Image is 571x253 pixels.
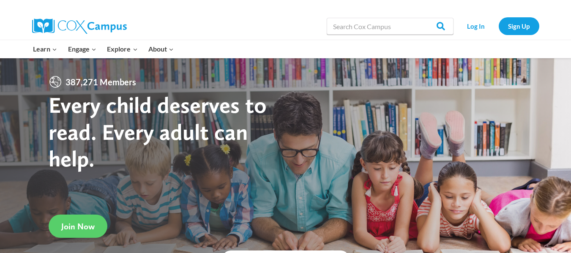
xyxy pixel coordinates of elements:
a: Log In [458,17,495,35]
span: Engage [68,44,96,54]
nav: Primary Navigation [28,40,179,58]
span: 387,271 Members [62,75,139,89]
span: Join Now [61,221,95,231]
img: Cox Campus [32,19,127,34]
span: About [148,44,174,54]
a: Join Now [49,215,107,238]
nav: Secondary Navigation [458,17,539,35]
span: Explore [107,44,137,54]
strong: Every child deserves to read. Every adult can help. [49,91,267,172]
input: Search Cox Campus [327,18,454,35]
span: Learn [33,44,57,54]
a: Sign Up [499,17,539,35]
